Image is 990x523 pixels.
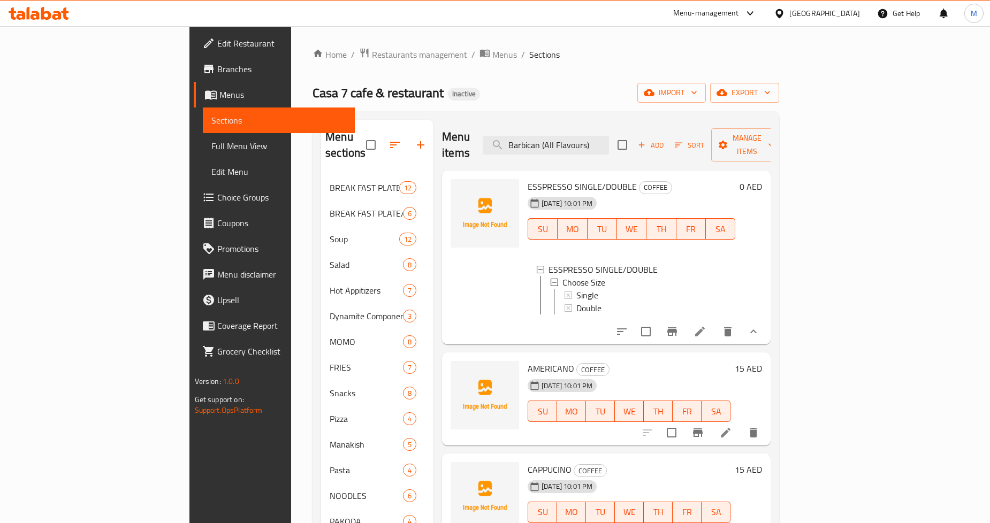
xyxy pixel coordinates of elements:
[321,457,433,483] div: Pasta4
[492,48,517,61] span: Menus
[586,401,615,422] button: TU
[711,128,783,161] button: Manage items
[735,462,762,477] h6: 15 AED
[321,303,433,329] div: Dynamite Component3
[451,361,519,429] img: AMERICANO
[330,284,403,297] div: Hot Appitizers
[648,404,668,419] span: TH
[330,310,403,322] span: Dynamite Component
[646,86,697,99] span: import
[442,129,470,161] h2: Menu items
[706,404,726,419] span: SA
[615,401,644,422] button: WE
[673,401,702,422] button: FR
[403,388,416,398] span: 8
[223,374,239,388] span: 1.0.0
[403,464,416,476] div: items
[195,374,221,388] span: Version:
[211,165,346,178] span: Edit Menu
[195,393,244,406] span: Get support on:
[521,48,525,61] li: /
[561,404,582,419] span: MO
[537,198,597,209] span: [DATE] 10:01 PM
[576,289,598,302] span: Single
[330,335,403,348] span: MOMO
[677,504,697,520] span: FR
[702,401,730,422] button: SA
[403,209,416,219] span: 6
[217,268,346,281] span: Menu disclaimer
[321,252,433,278] div: Salad8
[561,504,582,520] span: MO
[668,137,711,153] span: Sort items
[403,286,416,296] span: 7
[403,363,416,373] span: 7
[634,137,668,153] span: Add item
[673,7,739,20] div: Menu-management
[359,48,467,61] a: Restaurants management
[685,420,711,445] button: Branch-specific-item
[741,319,766,344] button: show more
[330,207,403,220] span: BREAK FAST PLATE/[DEMOGRAPHIC_DATA]
[710,221,731,237] span: SA
[621,221,642,237] span: WE
[313,48,779,61] nav: breadcrumb
[549,263,658,276] span: ESSPRESSO SINGLE/DOUBLE
[651,221,672,237] span: TH
[321,406,433,432] div: Pizza4
[562,221,583,237] span: MO
[672,137,707,153] button: Sort
[617,218,646,240] button: WE
[789,7,860,19] div: [GEOGRAPHIC_DATA]
[588,218,617,240] button: TU
[637,83,706,103] button: import
[330,361,403,374] span: FRIES
[532,404,553,419] span: SU
[479,48,517,61] a: Menus
[574,464,607,477] div: COFFEE
[528,401,557,422] button: SU
[403,438,416,451] div: items
[403,491,416,501] span: 6
[659,319,685,344] button: Branch-specific-item
[194,82,355,107] a: Menus
[562,276,605,289] span: Choose Size
[330,258,403,271] span: Salad
[403,489,416,502] div: items
[532,504,553,520] span: SU
[321,355,433,380] div: FRIES7
[330,233,399,245] span: Soup
[194,287,355,313] a: Upsell
[558,218,587,240] button: MO
[740,179,762,194] h6: 0 AED
[719,86,771,99] span: export
[528,360,574,376] span: AMERICANO
[194,210,355,236] a: Coupons
[448,88,480,101] div: Inactive
[330,489,403,502] span: NOODLES
[706,218,735,240] button: SA
[681,221,702,237] span: FR
[635,320,657,343] span: Select to update
[675,139,704,151] span: Sort
[528,502,557,523] button: SU
[217,294,346,306] span: Upsell
[611,134,634,156] span: Select section
[330,438,403,451] span: Manakish
[471,48,475,61] li: /
[403,440,416,450] span: 5
[644,502,673,523] button: TH
[330,207,403,220] div: BREAK FAST PLATE/ASIAN
[639,181,672,194] span: COFFEE
[399,181,416,194] div: items
[741,420,766,445] button: delete
[203,107,355,133] a: Sections
[529,48,560,61] span: Sections
[194,184,355,210] a: Choice Groups
[321,226,433,252] div: Soup12
[403,207,416,220] div: items
[330,412,403,425] span: Pizza
[321,329,433,355] div: MOMO8
[217,319,346,332] span: Coverage Report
